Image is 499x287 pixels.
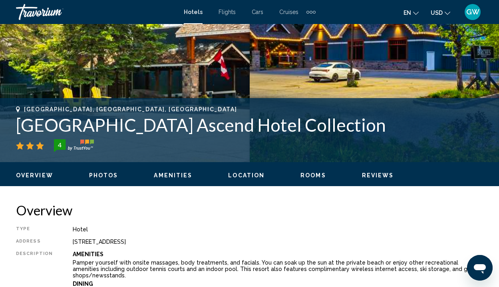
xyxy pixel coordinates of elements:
a: Cruises [279,9,298,15]
button: Location [228,172,264,179]
h1: [GEOGRAPHIC_DATA] Ascend Hotel Collection [16,114,483,135]
span: Overview [16,172,53,179]
div: Hotel [73,226,483,233]
button: Change language [404,7,419,18]
button: Overview [16,172,53,179]
iframe: Button to launch messaging window [467,255,493,281]
span: Rooms [300,172,326,179]
div: 4 [52,140,68,150]
button: Extra navigation items [306,6,316,18]
a: Hotels [184,9,203,15]
span: USD [431,10,443,16]
img: trustyou-badge-hor.svg [54,139,94,152]
button: Photos [89,172,118,179]
div: Address [16,239,53,245]
span: Reviews [362,172,394,179]
span: Amenities [154,172,192,179]
h2: Overview [16,202,483,218]
div: [STREET_ADDRESS] [73,239,483,245]
span: [GEOGRAPHIC_DATA], [GEOGRAPHIC_DATA], [GEOGRAPHIC_DATA] [24,106,237,112]
span: GW [466,8,479,16]
span: Location [228,172,264,179]
span: en [404,10,411,16]
button: Rooms [300,172,326,179]
a: Travorium [16,4,176,20]
a: Flights [219,9,236,15]
a: Cars [252,9,263,15]
p: Pamper yourself with onsite massages, body treatments, and facials. You can soak up the sun at th... [73,259,483,279]
b: Dining [73,281,93,287]
b: Amenities [73,251,103,257]
div: Type [16,226,53,233]
button: User Menu [462,4,483,20]
button: Amenities [154,172,192,179]
span: Photos [89,172,118,179]
button: Change currency [431,7,450,18]
button: Reviews [362,172,394,179]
